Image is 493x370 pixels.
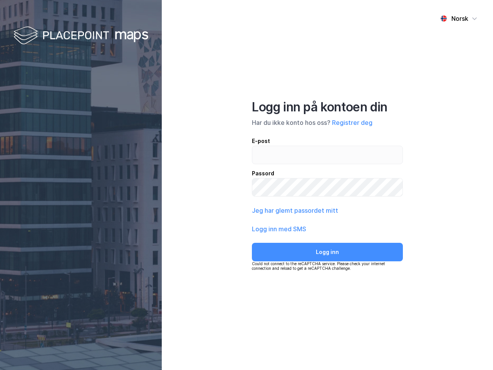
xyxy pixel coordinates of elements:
div: Passord [252,169,403,178]
div: Logg inn på kontoen din [252,99,403,115]
div: E-post [252,136,403,146]
button: Jeg har glemt passordet mitt [252,206,338,215]
button: Registrer deg [332,118,372,127]
div: Could not connect to the reCAPTCHA service. Please check your internet connection and reload to g... [252,261,403,271]
img: logo-white.f07954bde2210d2a523dddb988cd2aa7.svg [13,25,148,47]
div: Har du ikke konto hos oss? [252,118,403,127]
button: Logg inn [252,243,403,261]
div: Norsk [451,14,468,23]
button: Logg inn med SMS [252,224,306,234]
